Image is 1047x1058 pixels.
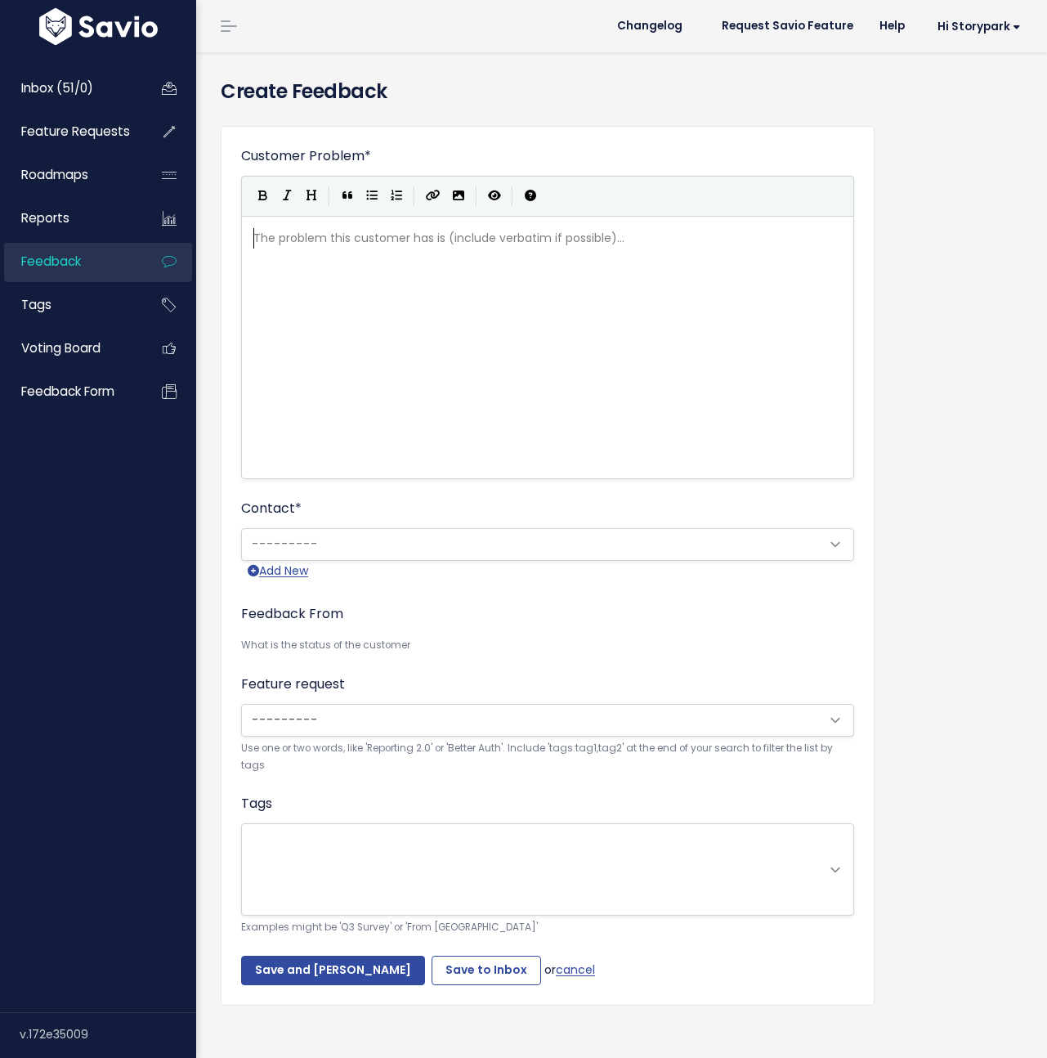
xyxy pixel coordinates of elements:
span: Changelog [617,20,682,32]
button: Generic List [360,184,384,208]
span: Feedback [21,253,81,270]
a: Feedback [4,243,136,280]
a: Request Savio Feature [709,14,866,38]
button: Toggle Preview [482,184,507,208]
h4: Create Feedback [221,77,1022,106]
span: Roadmaps [21,166,88,183]
button: Bold [250,184,275,208]
a: Help [866,14,918,38]
button: Markdown Guide [518,184,543,208]
i: | [512,186,513,206]
span: Tags [21,296,51,313]
a: cancel [556,962,595,978]
label: Contact [241,499,302,518]
small: What is the status of the customer [241,637,854,654]
a: Reports [4,199,136,237]
a: Tags [4,286,136,324]
label: Feedback From [241,604,343,624]
button: Heading [299,184,324,208]
form: or [241,146,854,985]
i: | [329,186,330,206]
button: Create Link [420,184,446,208]
input: Save and [PERSON_NAME] [241,956,425,985]
small: Examples might be 'Q3 Survey' or 'From [GEOGRAPHIC_DATA]' [241,919,854,936]
button: Quote [335,184,360,208]
span: Feedback form [21,383,114,400]
a: Roadmaps [4,156,136,194]
img: logo-white.9d6f32f41409.svg [35,8,162,45]
a: Feature Requests [4,113,136,150]
a: Hi Storypark [918,14,1034,39]
i: | [476,186,477,206]
label: Customer Problem [241,146,371,166]
button: Import an image [446,184,471,208]
a: Inbox (51/0) [4,69,136,107]
a: Feedback form [4,373,136,410]
a: Add New [248,561,308,581]
i: | [414,186,415,206]
a: Voting Board [4,330,136,367]
button: Numbered List [384,184,409,208]
div: v.172e35009 [20,1013,196,1056]
span: Hi Storypark [937,20,1021,33]
span: Inbox (51/0) [21,79,93,96]
button: Italic [275,184,299,208]
span: Voting Board [21,339,101,356]
span: Feature Requests [21,123,130,140]
span: Reports [21,209,69,226]
label: Feature request [241,675,345,694]
small: Use one or two words, like 'Reporting 2.0' or 'Better Auth'. Include 'tags:tag1,tag2' at the end ... [241,740,854,775]
input: Save to Inbox [432,956,541,985]
label: Tags [241,794,272,814]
